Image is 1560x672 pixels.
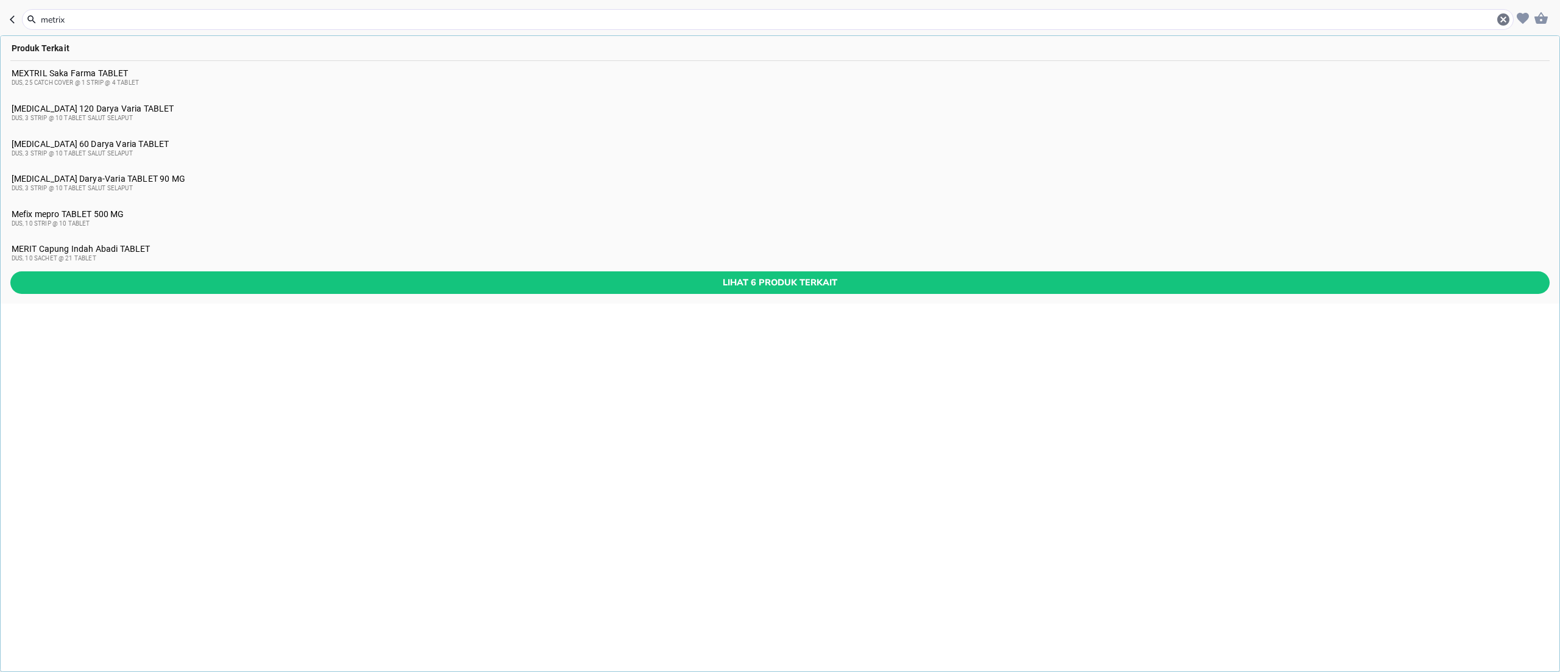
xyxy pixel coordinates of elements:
span: DUS, 25 CATCH COVER @ 1 STRIP @ 4 TABLET [12,79,139,86]
span: DUS, 3 STRIP @ 10 TABLET SALUT SELAPUT [12,115,133,121]
div: Produk Terkait [1,36,1559,60]
div: MERIT Capung Indah Abadi TABLET [12,244,1549,263]
div: [MEDICAL_DATA] 60 Darya Varia TABLET [12,139,1549,159]
span: DUS, 3 STRIP @ 10 TABLET SALUT SELAPUT [12,150,133,157]
span: DUS, 10 STRIP @ 10 TABLET [12,220,90,227]
button: Lihat 6 produk terkait [10,271,1550,294]
span: Lihat 6 produk terkait [20,275,1540,290]
div: [MEDICAL_DATA] 120 Darya Varia TABLET [12,104,1549,123]
span: DUS, 10 SACHET @ 21 TABLET [12,255,96,262]
div: MEXTRIL Saka Farma TABLET [12,68,1549,88]
div: [MEDICAL_DATA] Darya-Varia TABLET 90 MG [12,174,1549,193]
input: Cari 4000+ produk di sini [40,13,1496,26]
div: Mefix mepro TABLET 500 MG [12,209,1549,229]
span: DUS, 3 STRIP @ 10 TABLET SALUT SELAPUT [12,185,133,191]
